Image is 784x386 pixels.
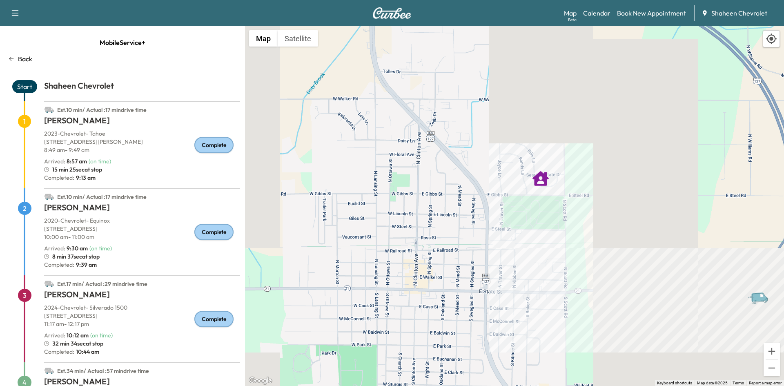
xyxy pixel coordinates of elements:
span: 2 [18,202,31,215]
a: MapBeta [564,8,577,18]
span: Start [12,80,37,93]
a: Calendar [583,8,610,18]
p: Arrived : [44,331,89,339]
p: 2020 - Chevrolet - Equinox [44,216,240,225]
div: Recenter map [763,30,780,47]
p: 2024 - Chevrolet - Silverado 1500 [44,303,240,312]
span: 9:30 am [67,245,88,252]
button: Keyboard shortcuts [657,380,692,386]
span: Est. 10 min / Actual : 17 min drive time [57,106,147,114]
span: ( on time ) [89,158,111,165]
p: 10:00 am - 11:00 am [44,233,240,241]
p: [STREET_ADDRESS] [44,312,240,320]
span: 3 [18,289,31,302]
p: 11:17 am - 12:17 pm [44,320,240,328]
span: 8 min 37sec at stop [52,252,100,261]
span: ( on time ) [90,332,113,339]
gmp-advanced-marker: Van [747,283,776,298]
div: Beta [568,17,577,23]
p: [STREET_ADDRESS][PERSON_NAME] [44,138,240,146]
p: Arrived : [44,244,88,252]
span: 15 min 25sec at stop [52,165,102,174]
img: Curbee Logo [372,7,412,19]
span: ( on time ) [89,245,112,252]
p: Completed: [44,174,240,182]
span: 8:57 am [67,158,87,165]
a: Book New Appointment [617,8,686,18]
span: 10:44 am [74,348,99,356]
a: Report a map error [749,381,782,385]
div: Complete [194,224,234,240]
button: Show street map [249,30,278,47]
h1: [PERSON_NAME] [44,202,240,216]
div: Complete [194,311,234,327]
span: Est. 17 min / Actual : 29 min drive time [57,280,147,288]
img: Google [247,375,274,386]
gmp-advanced-marker: RYAN ROBINSON [532,166,549,183]
div: Complete [194,137,234,153]
p: Completed: [44,261,240,269]
button: Show satellite imagery [278,30,318,47]
span: Est. 10 min / Actual : 17 min drive time [57,193,147,201]
span: Shaheen Chevrolet [711,8,767,18]
span: Map data ©2025 [697,381,728,385]
span: 9:39 am [74,261,97,269]
span: 10:12 am [67,332,89,339]
p: Arrived : [44,157,87,165]
a: Terms (opens in new tab) [733,381,744,385]
p: Back [18,54,32,64]
span: 9:13 am [74,174,96,182]
span: MobileService+ [100,34,145,51]
span: 32 min 34sec at stop [52,339,103,348]
a: Open this area in Google Maps (opens a new window) [247,375,274,386]
p: 8:49 am - 9:49 am [44,146,240,154]
h1: Shaheen Chevrolet [44,80,240,95]
span: 1 [18,115,31,128]
p: Completed: [44,348,240,356]
button: Zoom out [764,360,780,376]
button: Zoom in [764,343,780,359]
p: [STREET_ADDRESS] [44,225,240,233]
span: Est. 34 min / Actual : 57 min drive time [57,367,149,375]
h1: [PERSON_NAME] [44,115,240,129]
p: 2023 - Chevrolet - Tahoe [44,129,240,138]
h1: [PERSON_NAME] [44,289,240,303]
